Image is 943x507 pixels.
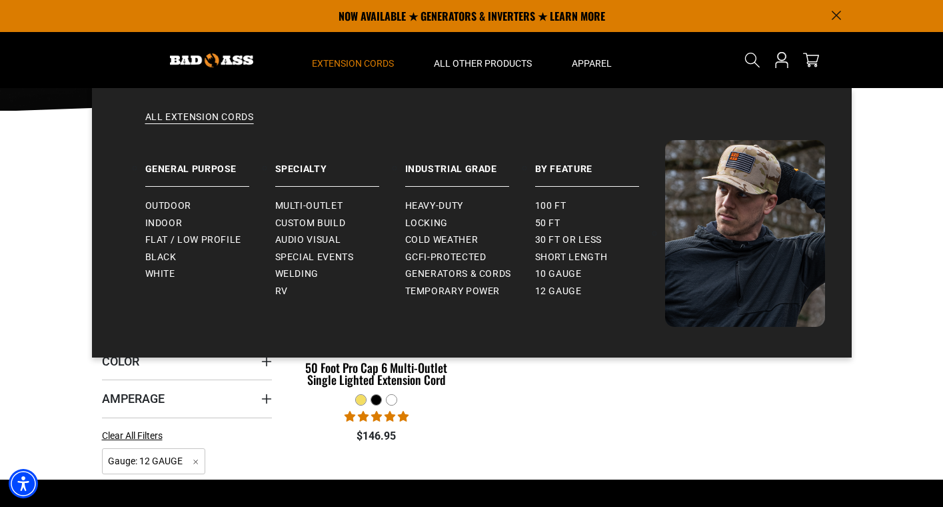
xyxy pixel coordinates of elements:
a: Specialty [275,140,405,187]
a: Temporary Power [405,283,535,300]
span: Extension Cords [312,57,394,69]
span: 30 ft or less [535,234,602,246]
span: 50 ft [535,217,560,229]
span: Heavy-Duty [405,200,463,212]
span: Outdoor [145,200,191,212]
a: 10 gauge [535,266,665,283]
span: Audio Visual [275,234,341,246]
summary: Search [742,49,763,71]
a: Locking [405,215,535,232]
a: Multi-Outlet [275,197,405,215]
span: Short Length [535,251,608,264]
a: 50 ft [535,215,665,232]
span: Special Events [275,251,354,264]
a: By Feature [535,140,665,187]
span: 100 ft [535,200,566,212]
span: Multi-Outlet [275,200,343,212]
div: Accessibility Menu [9,469,38,498]
a: Custom Build [275,215,405,232]
div: 50 Foot Pro Cap 6 Multi-Outlet Single Lighted Extension Cord [292,362,462,386]
span: Cold Weather [405,234,478,246]
summary: Color [102,342,272,380]
a: General Purpose [145,140,275,187]
a: Black [145,249,275,266]
img: Bad Ass Extension Cords [170,53,253,67]
a: 100 ft [535,197,665,215]
a: Special Events [275,249,405,266]
span: Amperage [102,391,165,406]
a: 30 ft or less [535,231,665,249]
summary: Apparel [552,32,632,88]
span: Generators & Cords [405,268,512,280]
span: Color [102,354,139,369]
a: All Extension Cords [119,111,825,140]
span: Apparel [572,57,612,69]
a: cart [800,52,822,68]
span: Locking [405,217,448,229]
span: Flat / Low Profile [145,234,242,246]
span: Welding [275,268,319,280]
a: Short Length [535,249,665,266]
span: Custom Build [275,217,346,229]
span: Black [145,251,177,264]
summary: All Other Products [414,32,552,88]
a: Cold Weather [405,231,535,249]
a: Heavy-Duty [405,197,535,215]
a: Indoor [145,215,275,232]
summary: Extension Cords [292,32,414,88]
a: Flat / Low Profile [145,231,275,249]
span: RV [275,286,288,298]
span: All Other Products [434,57,532,69]
a: 12 gauge [535,283,665,300]
span: GCFI-Protected [405,251,486,264]
a: Welding [275,266,405,283]
a: Open this option [771,32,792,88]
span: 4.80 stars [345,410,409,423]
span: Gauge: 12 GAUGE [102,448,206,474]
a: RV [275,283,405,300]
a: Gauge: 12 GAUGE [102,454,206,467]
span: Clear All Filters [102,430,163,441]
a: Generators & Cords [405,266,535,283]
span: White [145,268,175,280]
a: White [145,266,275,283]
a: GCFI-Protected [405,249,535,266]
a: Audio Visual [275,231,405,249]
span: 10 gauge [535,268,582,280]
a: Industrial Grade [405,140,535,187]
span: 12 gauge [535,286,582,298]
img: Bad Ass Extension Cords [665,140,825,327]
span: Indoor [145,217,183,229]
summary: Amperage [102,380,272,417]
a: Clear All Filters [102,429,168,443]
span: Temporary Power [405,286,500,298]
div: $146.95 [292,428,462,444]
a: Outdoor [145,197,275,215]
